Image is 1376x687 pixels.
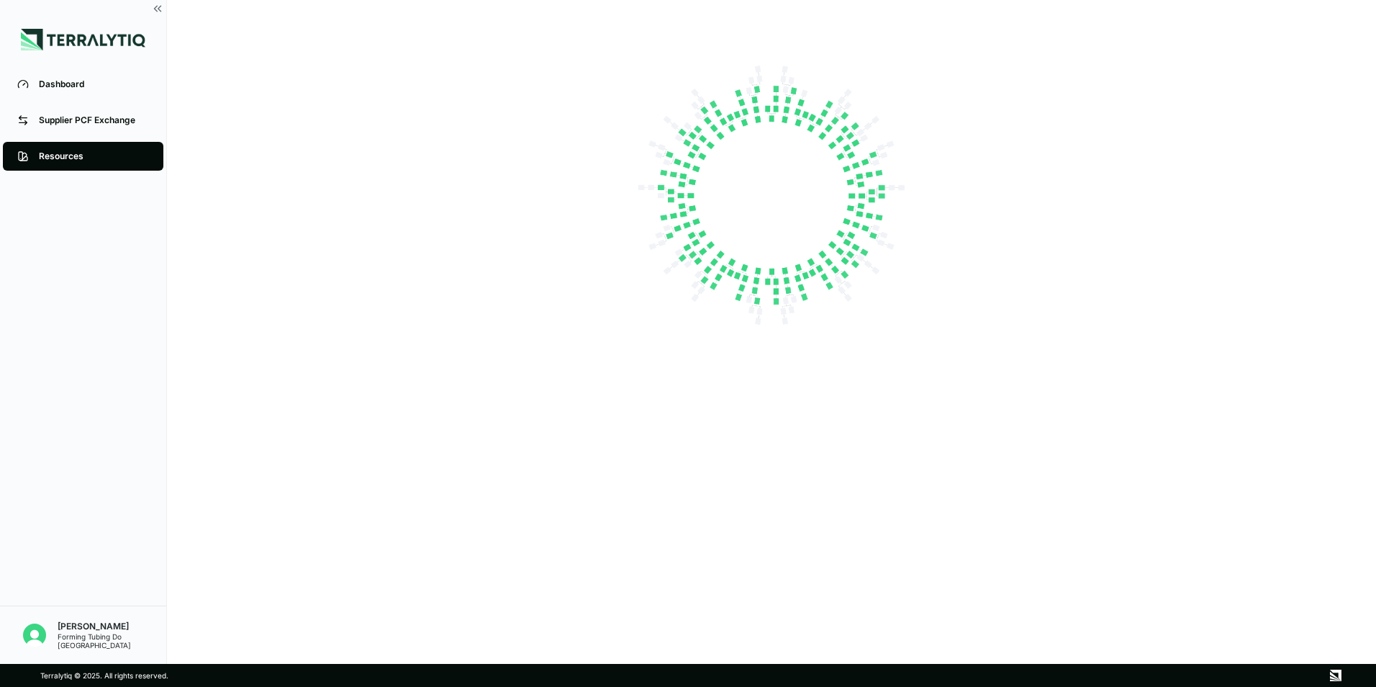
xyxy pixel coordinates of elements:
[23,624,46,647] img: Willi Moriki
[628,52,915,340] img: Loading
[39,151,149,162] div: Resources
[21,29,145,50] img: Logo
[39,78,149,90] div: Dashboard
[39,114,149,126] div: Supplier PCF Exchange
[17,618,52,652] button: Open user button
[58,632,166,650] div: Forming Tubing Do [GEOGRAPHIC_DATA]
[58,621,166,632] div: [PERSON_NAME]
